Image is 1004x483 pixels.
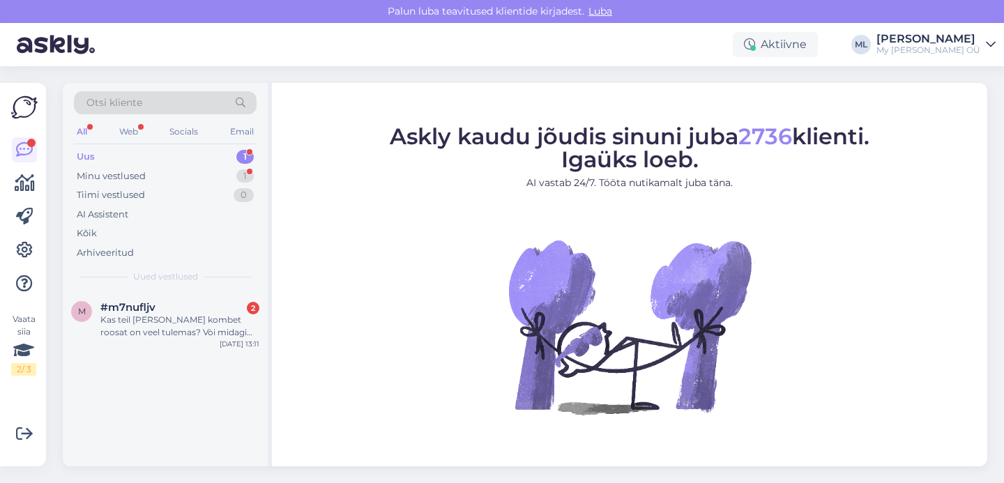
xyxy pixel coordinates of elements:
[11,313,36,376] div: Vaata siia
[77,150,95,164] div: Uus
[584,5,616,17] span: Luba
[77,169,146,183] div: Minu vestlused
[738,122,792,149] span: 2736
[116,123,141,141] div: Web
[234,188,254,202] div: 0
[851,35,871,54] div: ML
[86,95,142,110] span: Otsi kliente
[133,270,198,283] span: Uued vestlused
[77,227,97,240] div: Kõik
[100,314,259,339] div: Kas teil [PERSON_NAME] kombet roosat on veel tulemas? Vòi midagi uut sarnast?
[78,306,86,316] span: m
[11,363,36,376] div: 2 / 3
[167,123,201,141] div: Socials
[74,123,90,141] div: All
[100,301,155,314] span: #m7nufljv
[733,32,818,57] div: Aktiivne
[77,246,134,260] div: Arhiveeritud
[876,45,980,56] div: My [PERSON_NAME] OÜ
[390,122,869,172] span: Askly kaudu jõudis sinuni juba klienti. Igaüks loeb.
[227,123,257,141] div: Email
[390,175,869,190] p: AI vastab 24/7. Tööta nutikamalt juba täna.
[236,150,254,164] div: 1
[876,33,980,45] div: [PERSON_NAME]
[247,302,259,314] div: 2
[504,201,755,452] img: No Chat active
[11,94,38,121] img: Askly Logo
[876,33,996,56] a: [PERSON_NAME]My [PERSON_NAME] OÜ
[236,169,254,183] div: 1
[220,339,259,349] div: [DATE] 13:11
[77,188,145,202] div: Tiimi vestlused
[77,208,128,222] div: AI Assistent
